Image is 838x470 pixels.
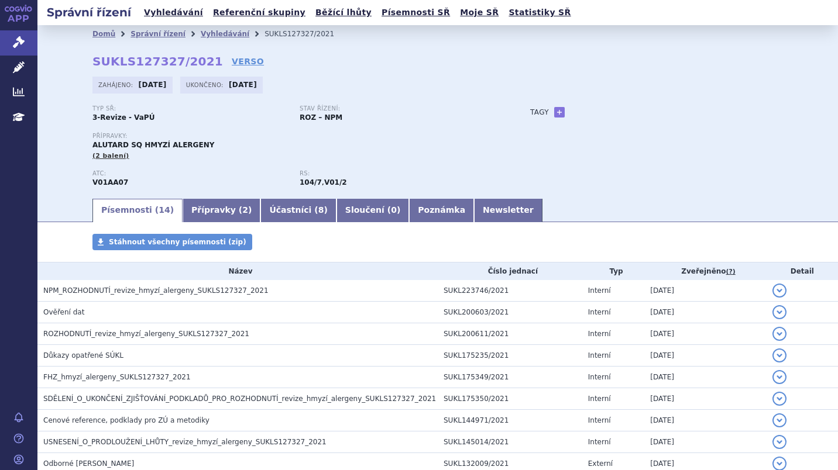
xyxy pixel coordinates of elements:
strong: SUKLS127327/2021 [92,54,223,68]
a: Moje SŘ [456,5,502,20]
td: [DATE] [644,302,766,323]
th: Zveřejněno [644,262,766,280]
span: Interní [588,308,611,316]
p: Přípravky: [92,133,507,140]
a: Běžící lhůty [312,5,375,20]
strong: HMYZÍ ALERGENY [92,178,128,186]
span: Zahájeno: [98,80,135,89]
span: Externí [588,459,613,468]
span: (2 balení) [92,152,129,160]
td: SUKL223746/2021 [438,280,582,302]
abbr: (?) [726,268,736,276]
a: Vyhledávání [201,30,249,38]
button: detail [772,348,787,362]
td: [DATE] [644,431,766,453]
a: Správní řízení [130,30,186,38]
p: Stav řízení: [300,105,495,112]
strong: ROZ – NPM [300,113,342,122]
a: Poznámka [409,199,474,222]
td: SUKL200611/2021 [438,323,582,345]
a: Vyhledávání [140,5,207,20]
span: Ověření dat [43,308,84,316]
td: [DATE] [644,367,766,388]
button: detail [772,370,787,384]
a: Přípravky (2) [183,199,260,222]
a: + [554,107,565,117]
a: Sloučení (0) [336,199,409,222]
a: Účastníci (8) [260,199,336,222]
a: Statistiky SŘ [505,5,574,20]
span: Interní [588,351,611,360]
div: , [300,170,507,188]
button: detail [772,305,787,319]
span: Interní [588,416,611,424]
p: Typ SŘ: [92,105,288,112]
h2: Správní řízení [37,4,140,20]
button: detail [772,284,787,298]
td: SUKL144971/2021 [438,410,582,431]
span: Stáhnout všechny písemnosti (zip) [109,238,246,246]
span: Interní [588,373,611,381]
span: Interní [588,330,611,338]
td: SUKL175235/2021 [438,345,582,367]
td: [DATE] [644,280,766,302]
td: SUKL200603/2021 [438,302,582,323]
span: ROZHODNUTÍ_revize_hmyzí_alergeny_SUKLS127327_2021 [43,330,249,338]
td: [DATE] [644,323,766,345]
th: Název [37,262,438,280]
td: SUKL175350/2021 [438,388,582,410]
a: Domů [92,30,115,38]
button: detail [772,435,787,449]
span: Ukončeno: [186,80,226,89]
a: VERSO [232,56,264,67]
span: Odborné stanovisko ČSAKI [43,459,134,468]
a: Newsletter [474,199,542,222]
span: Interní [588,438,611,446]
h3: Tagy [530,105,549,119]
td: [DATE] [644,388,766,410]
span: Důkazy opatřené SÚKL [43,351,123,360]
span: 0 [391,205,397,215]
p: RS: [300,170,495,177]
span: NPM_ROZHODNUTÍ_revize_hmyzí_alergeny_SUKLS127327_2021 [43,286,269,295]
span: FHZ_hmyzí_alergeny_SUKLS127327_2021 [43,373,191,381]
span: 14 [159,205,170,215]
th: Detail [767,262,838,280]
strong: [DATE] [229,81,257,89]
span: 2 [242,205,248,215]
li: SUKLS127327/2021 [265,25,349,43]
p: ATC: [92,170,288,177]
a: Referenční skupiny [209,5,309,20]
th: Typ [582,262,645,280]
td: SUKL145014/2021 [438,431,582,453]
td: [DATE] [644,410,766,431]
a: Stáhnout všechny písemnosti (zip) [92,234,252,250]
span: Cenové reference, podklady pro ZÚ a metodiky [43,416,209,424]
button: detail [772,392,787,406]
th: Číslo jednací [438,262,582,280]
span: USNESENÍ_O_PRODLOUŽENÍ_LHŮTY_revize_hmyzí_alergeny_SUKLS127327_2021 [43,438,327,446]
strong: 3-Revize - VaPÚ [92,113,154,122]
button: detail [772,327,787,341]
span: ALUTARD SQ HMYZÍ ALERGENY [92,141,214,149]
a: Písemnosti SŘ [378,5,454,20]
button: detail [772,413,787,427]
strong: standardizované terapeutické extrakty hmyzích alergenů [324,178,347,186]
a: Písemnosti (14) [92,199,183,222]
span: Interní [588,286,611,295]
span: 8 [318,205,324,215]
td: SUKL175349/2021 [438,367,582,388]
span: SDĚLENÍ_O_UKONČENÍ_ZJIŠŤOVÁNÍ_PODKLADŮ_PRO_ROZHODNUTÍ_revize_hmyzí_alergeny_SUKLS127327_2021 [43,395,436,403]
td: [DATE] [644,345,766,367]
span: Interní [588,395,611,403]
strong: [DATE] [139,81,167,89]
strong: terapeutické extrakty alergenů - standardizované, injekční depotní [300,178,322,186]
